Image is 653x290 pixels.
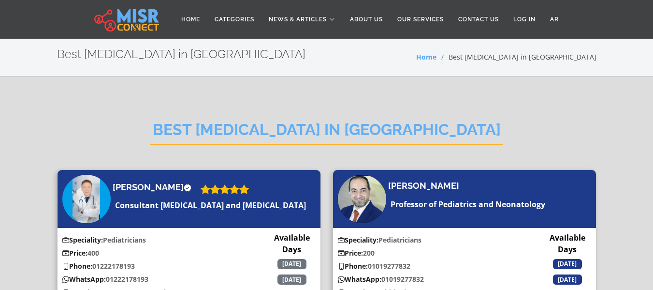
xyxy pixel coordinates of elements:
a: Log in [506,10,543,29]
a: Categories [207,10,261,29]
b: Price: [338,248,363,258]
b: Phone: [338,261,368,271]
p: 01222178193 [58,261,252,271]
h2: Best [MEDICAL_DATA] in [GEOGRAPHIC_DATA] [150,121,503,145]
p: ‎01019277832 [333,274,527,284]
a: Home [174,10,207,29]
svg: Verified account [184,184,191,192]
a: About Us [343,10,390,29]
a: Consultant [MEDICAL_DATA] and [MEDICAL_DATA] [113,199,308,211]
p: Pediatricians [333,235,527,245]
span: [DATE] [553,275,582,284]
img: Dr. Ramez Bader Ramzy [62,175,111,223]
b: WhatsApp: [62,275,106,284]
a: AR [543,10,566,29]
a: [PERSON_NAME] [388,181,462,191]
a: News & Articles [261,10,343,29]
a: [PERSON_NAME] [113,182,196,193]
b: Speciality: [338,235,378,244]
h4: [PERSON_NAME] [113,182,191,193]
p: ‎01019277832 [333,261,527,271]
p: 200 [333,248,527,258]
b: WhatsApp: [338,275,381,284]
img: Dr. Magid Al-Wakeel [338,175,386,223]
h4: [PERSON_NAME] [388,181,459,191]
b: Phone: [62,261,92,271]
a: Home [416,52,436,61]
a: Our Services [390,10,451,29]
p: Pediatricians [58,235,252,245]
a: Professor of Pediatrics and Neonatology [388,198,548,210]
li: Best [MEDICAL_DATA] in [GEOGRAPHIC_DATA] [436,52,596,62]
h2: Best [MEDICAL_DATA] in [GEOGRAPHIC_DATA] [57,47,305,61]
p: 400 [58,248,252,258]
b: Price: [62,248,87,258]
img: main.misr_connect [94,7,159,31]
b: Speciality: [62,235,103,244]
p: 01222178193 [58,274,252,284]
span: [DATE] [277,259,306,269]
span: [DATE] [553,259,582,269]
span: [DATE] [277,275,306,284]
a: Contact Us [451,10,506,29]
span: News & Articles [269,15,327,24]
